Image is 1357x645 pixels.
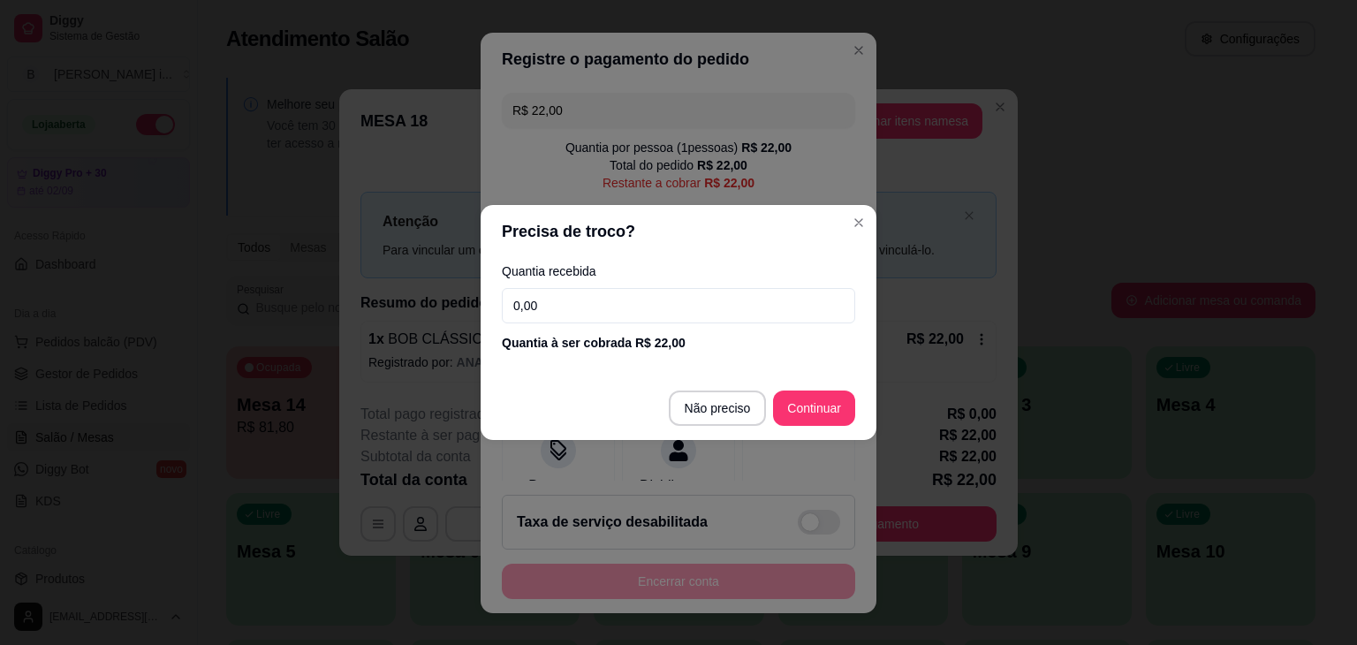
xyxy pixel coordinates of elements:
div: Quantia à ser cobrada R$ 22,00 [502,334,855,352]
button: Continuar [773,391,855,426]
header: Precisa de troco? [481,205,876,258]
button: Close [845,209,873,237]
button: Não preciso [669,391,767,426]
label: Quantia recebida [502,265,855,277]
